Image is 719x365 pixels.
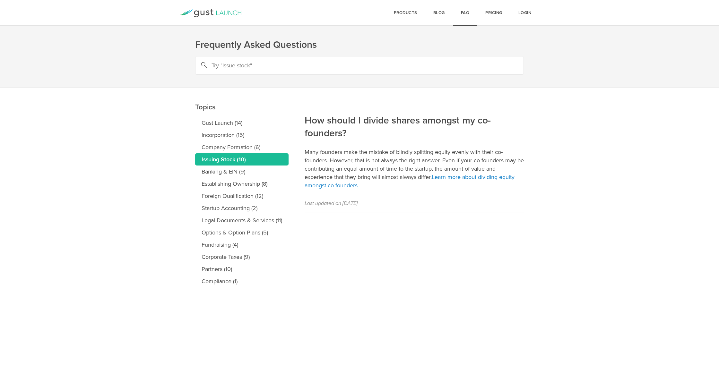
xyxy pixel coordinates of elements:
a: Company Formation (6) [195,141,289,153]
a: Gust Launch (14) [195,117,289,129]
a: Compliance (1) [195,275,289,287]
h2: Topics [195,57,289,114]
a: Partners (10) [195,263,289,275]
a: Startup Accounting (2) [195,202,289,214]
a: Incorporation (15) [195,129,289,141]
a: Options & Option Plans (5) [195,226,289,239]
a: Foreign Qualification (12) [195,190,289,202]
h2: How should I divide shares amongst my co-founders? [305,71,524,140]
a: Banking & EIN (9) [195,166,289,178]
a: Legal Documents & Services (11) [195,214,289,226]
input: Try "Issue stock" [195,56,524,75]
h1: Frequently Asked Questions [195,38,524,51]
p: Last updated on [DATE] [305,199,524,208]
a: Fundraising (4) [195,239,289,251]
a: Corporate Taxes (9) [195,251,289,263]
p: Many founders make the mistake of blindly splitting equity evenly with their co-founders. However... [305,148,524,190]
a: Issuing Stock (10) [195,153,289,166]
a: Establishing Ownership (8) [195,178,289,190]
